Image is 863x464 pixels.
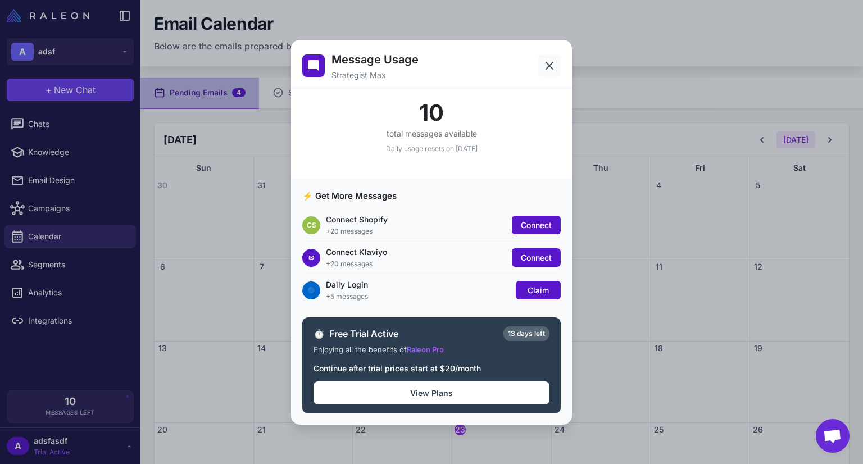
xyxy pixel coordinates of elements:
button: Connect [512,216,561,234]
div: +5 messages [326,292,510,302]
div: CS [302,216,320,234]
p: Strategist Max [331,69,419,81]
button: Claim [516,281,561,299]
span: Connect [521,220,552,230]
span: ⏱️ [314,327,325,340]
h3: ⚡ Get More Messages [302,190,561,203]
span: Continue after trial prices start at $20/month [314,363,481,373]
div: Connect Shopify [326,213,506,225]
span: Claim [528,285,549,295]
div: 10 [302,102,561,124]
span: Daily usage resets on [DATE] [386,144,478,153]
div: Connect Klaviyo [326,246,506,258]
span: Connect [521,253,552,262]
div: +20 messages [326,226,506,236]
span: Raleon Pro [407,345,444,354]
div: +20 messages [326,259,506,269]
div: 13 days left [503,326,549,341]
div: 🔵 [302,281,320,299]
div: Open chat [816,419,850,453]
span: total messages available [387,129,477,138]
div: Daily Login [326,279,510,290]
div: Enjoying all the benefits of [314,344,549,356]
span: Free Trial Active [329,327,499,340]
div: ✉ [302,249,320,267]
button: View Plans [314,381,549,404]
h2: Message Usage [331,51,419,68]
button: Connect [512,248,561,267]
